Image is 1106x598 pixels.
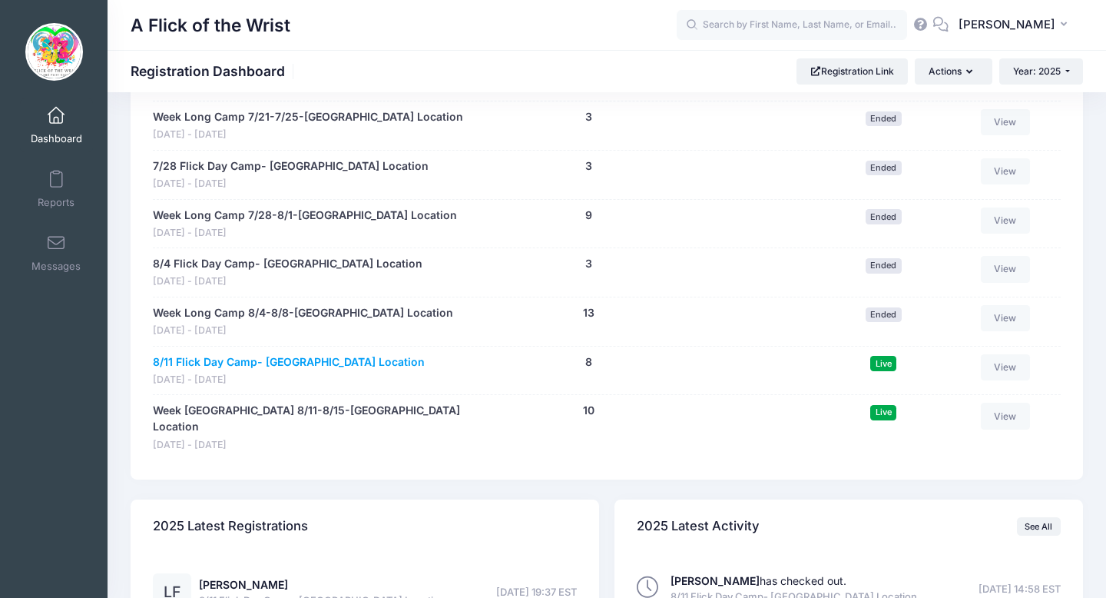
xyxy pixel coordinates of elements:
button: 3 [585,109,592,125]
span: [DATE] - [DATE] [153,274,422,289]
span: Dashboard [31,132,82,145]
a: View [981,256,1030,282]
strong: [PERSON_NAME] [671,574,760,587]
span: Live [870,405,896,420]
input: Search by First Name, Last Name, or Email... [677,10,907,41]
span: Ended [866,307,902,322]
span: [DATE] - [DATE] [153,438,472,453]
span: Reports [38,196,75,209]
span: [DATE] - [DATE] [153,324,453,338]
a: Week Long Camp 7/28-8/1-[GEOGRAPHIC_DATA] Location [153,208,457,224]
span: Ended [866,209,902,224]
a: View [981,158,1030,184]
span: [PERSON_NAME] [959,16,1055,33]
a: View [981,354,1030,380]
button: 10 [583,403,594,419]
h4: 2025 Latest Registrations [153,505,308,549]
h1: A Flick of the Wrist [131,8,290,43]
span: Ended [866,258,902,273]
a: Week [GEOGRAPHIC_DATA] 8/11-8/15-[GEOGRAPHIC_DATA] Location [153,403,472,435]
a: Messages [20,226,93,280]
a: [PERSON_NAME] [199,578,288,591]
a: Dashboard [20,98,93,152]
img: A Flick of the Wrist [25,23,83,81]
a: Week Long Camp 8/4-8/8-[GEOGRAPHIC_DATA] Location [153,305,453,321]
a: See All [1017,517,1061,536]
span: [DATE] 14:58 EST [979,582,1061,597]
button: 13 [583,305,594,321]
span: Live [870,356,896,370]
h1: Registration Dashboard [131,63,298,79]
span: Year: 2025 [1013,65,1061,77]
button: 3 [585,158,592,174]
a: View [981,403,1030,429]
a: View [981,305,1030,331]
span: Ended [866,111,902,126]
a: Week Long Camp 7/21-7/25-[GEOGRAPHIC_DATA] Location [153,109,463,125]
a: 8/4 Flick Day Camp- [GEOGRAPHIC_DATA] Location [153,256,422,272]
h4: 2025 Latest Activity [637,505,760,549]
a: [PERSON_NAME]has checked out. [671,574,846,587]
button: Year: 2025 [999,58,1083,85]
button: Actions [915,58,992,85]
button: 9 [585,208,592,224]
span: [DATE] - [DATE] [153,177,429,191]
span: Ended [866,161,902,175]
button: [PERSON_NAME] [949,8,1083,43]
a: Reports [20,162,93,216]
span: [DATE] - [DATE] [153,373,425,387]
span: [DATE] - [DATE] [153,128,463,142]
a: View [981,109,1030,135]
a: Registration Link [796,58,908,85]
span: [DATE] - [DATE] [153,226,457,241]
a: View [981,208,1030,234]
a: 8/11 Flick Day Camp- [GEOGRAPHIC_DATA] Location [153,354,425,370]
button: 3 [585,256,592,272]
button: 8 [585,354,592,370]
span: Messages [31,260,81,273]
a: 7/28 Flick Day Camp- [GEOGRAPHIC_DATA] Location [153,158,429,174]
